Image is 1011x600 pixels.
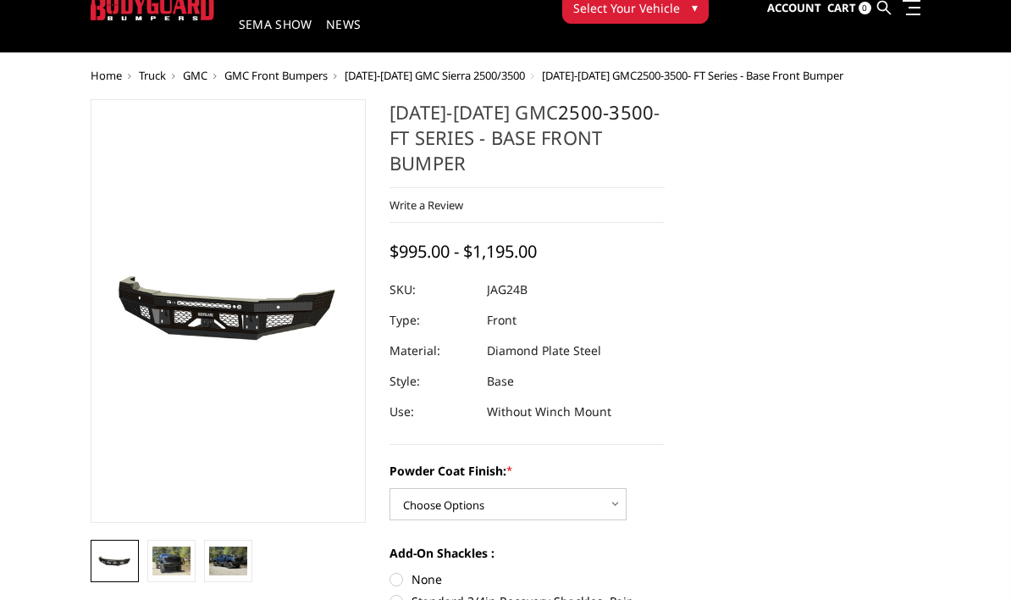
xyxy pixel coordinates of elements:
[224,68,328,83] a: GMC Front Bumpers
[389,366,474,397] dt: Style:
[389,305,474,336] dt: Type:
[389,197,463,213] a: Write a Review
[389,570,665,588] label: None
[558,99,654,125] a: 2500-3500
[487,366,514,397] dd: Base
[637,68,688,83] a: 2500-3500
[389,240,537,263] span: $995.00 - $1,195.00
[487,336,601,366] dd: Diamond Plate Steel
[209,547,247,575] img: 2024-2025 GMC 2500-3500 - FT Series - Base Front Bumper
[487,275,528,305] dd: JAG24B
[389,397,474,427] dt: Use:
[389,275,474,305] dt: SKU:
[389,462,665,480] label: Powder Coat Finish:
[926,519,1011,600] iframe: Chat Widget
[345,68,525,83] a: [DATE]-[DATE] GMC Sierra 2500/3500
[326,19,361,52] a: News
[389,544,665,562] label: Add-On Shackles :
[152,547,191,575] img: 2024-2025 GMC 2500-3500 - FT Series - Base Front Bumper
[389,336,474,366] dt: Material:
[859,2,871,14] span: 0
[183,68,207,83] a: GMC
[96,553,134,570] img: 2024-2025 GMC 2500-3500 - FT Series - Base Front Bumper
[389,99,665,188] h1: [DATE]-[DATE] GMC - FT Series - Base Front Bumper
[542,68,843,83] span: [DATE]-[DATE] GMC - FT Series - Base Front Bumper
[487,305,517,336] dd: Front
[487,397,611,427] dd: Without Winch Mount
[91,68,122,83] a: Home
[139,68,166,83] a: Truck
[91,99,366,523] a: 2024-2025 GMC 2500-3500 - FT Series - Base Front Bumper
[239,19,312,52] a: SEMA Show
